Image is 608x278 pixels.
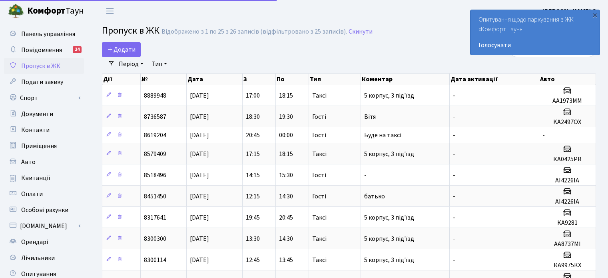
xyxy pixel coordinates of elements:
h5: КА9975КХ [542,262,592,269]
span: 5 корпус, 3 під'їзд [364,150,414,158]
a: Тип [148,57,170,71]
span: [DATE] [190,91,209,100]
span: - [453,171,455,180]
span: Авто [21,158,36,166]
span: Особові рахунки [21,206,68,214]
span: 20:45 [246,131,260,140]
span: Таксі [312,236,327,242]
span: Гості [312,172,326,178]
a: Голосувати [478,40,592,50]
a: Пропуск в ЖК [4,58,84,74]
span: - [453,256,455,264]
span: 20:45 [279,213,293,222]
span: 8518496 [144,171,166,180]
span: - [453,213,455,222]
span: Подати заявку [21,78,63,86]
a: Лічильники [4,250,84,266]
span: - [453,91,455,100]
span: [DATE] [190,150,209,158]
span: Таксі [312,92,327,99]
th: Дії [102,74,141,85]
a: Орендарі [4,234,84,250]
span: [DATE] [190,192,209,201]
span: 14:15 [246,171,260,180]
span: Таун [27,4,84,18]
span: 8579409 [144,150,166,158]
span: Лічильники [21,254,55,262]
a: Документи [4,106,84,122]
span: - [453,192,455,201]
th: З [243,74,276,85]
span: Пропуск в ЖК [21,62,60,70]
a: Додати [102,42,141,57]
a: Панель управління [4,26,84,42]
span: 8736587 [144,112,166,121]
span: Гості [312,132,326,138]
h5: АІ4226ІА [542,177,592,184]
h5: AI4226ІА [542,198,592,206]
a: Авто [4,154,84,170]
a: Спорт [4,90,84,106]
h5: KA2497OX [542,118,592,126]
span: Таксі [312,214,327,221]
span: 5 корпус, 3 під'їзд [364,213,414,222]
span: Орендарі [21,238,48,246]
span: Приміщення [21,142,57,150]
span: Додати [107,45,136,54]
a: Подати заявку [4,74,84,90]
th: Дата активації [450,74,539,85]
span: Документи [21,110,53,118]
span: - [453,131,455,140]
div: 24 [73,46,82,53]
a: Особові рахунки [4,202,84,218]
span: [DATE] [190,112,209,121]
a: Контакти [4,122,84,138]
span: Буде на таксі [364,131,401,140]
span: Оплати [21,190,43,198]
span: 8317641 [144,213,166,222]
span: - [453,150,455,158]
h5: АА1973ММ [542,97,592,105]
span: Гості [312,114,326,120]
span: - [453,112,455,121]
span: - [364,171,367,180]
span: 8300300 [144,234,166,243]
span: Квитанції [21,174,50,182]
button: Переключити навігацію [100,4,120,18]
span: Вітя [364,112,376,121]
span: 5 корпус, 3 під'їзд [364,91,414,100]
b: Комфорт [27,4,66,17]
th: По [276,74,309,85]
a: Повідомлення24 [4,42,84,58]
a: Оплати [4,186,84,202]
span: 18:15 [279,91,293,100]
span: батько [364,192,385,201]
span: Гості [312,193,326,200]
span: 18:15 [279,150,293,158]
span: [DATE] [190,234,209,243]
th: Коментар [361,74,450,85]
span: 5 корпус, 3 під'їзд [364,256,414,264]
span: 8889948 [144,91,166,100]
div: × [591,11,599,19]
th: Авто [539,74,596,85]
h5: КА9281 [542,219,592,227]
a: Квитанції [4,170,84,186]
span: 12:45 [246,256,260,264]
div: Опитування щодо паркування в ЖК «Комфорт Таун» [470,10,600,55]
span: 14:30 [279,192,293,201]
span: [DATE] [190,256,209,264]
span: 15:30 [279,171,293,180]
h5: КА0425РВ [542,156,592,163]
span: 18:30 [246,112,260,121]
span: [DATE] [190,171,209,180]
span: - [453,234,455,243]
a: Період [116,57,147,71]
span: 17:00 [246,91,260,100]
span: 12:15 [246,192,260,201]
b: [PERSON_NAME] О. [542,7,598,16]
span: [DATE] [190,213,209,222]
img: logo.png [8,3,24,19]
span: 8619204 [144,131,166,140]
span: 8451450 [144,192,166,201]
